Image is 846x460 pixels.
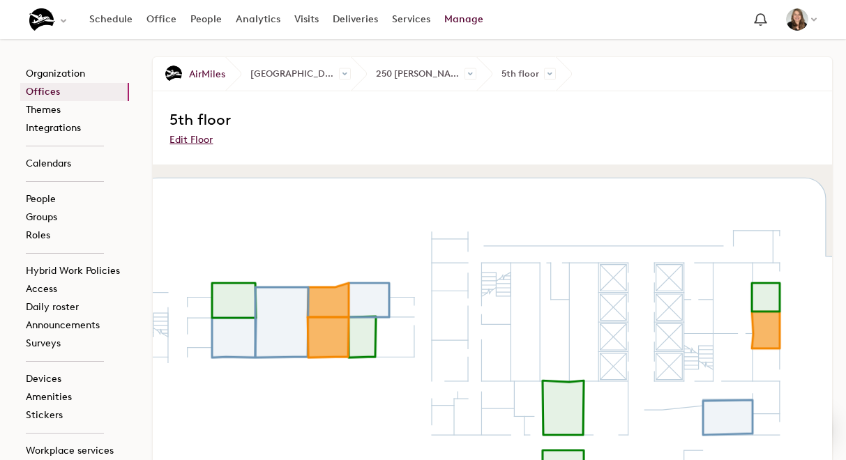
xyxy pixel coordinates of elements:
div: Open Intercom Messenger [799,413,832,446]
a: Devices [20,370,129,388]
span: AirMiles [189,67,225,82]
a: Announcements [20,316,129,335]
a: People [183,7,229,32]
span: Notification bell navigates to notifications page [751,10,770,29]
a: Groups [20,208,129,227]
a: Workplace services [20,442,129,460]
a: Daily roster [20,298,129,316]
a: Edit Floor [169,134,213,146]
img: AirMiles [165,66,182,82]
a: Notification bell navigates to notifications page [748,7,773,33]
a: Integrations [20,119,129,137]
a: Amenities [20,388,129,406]
button: Abigail Normandeau [779,5,824,34]
a: Schedule [82,7,139,32]
button: Select an organization - AirMiles currently selected [22,4,75,36]
a: Stickers [20,406,129,424]
a: Analytics [229,7,287,32]
a: Roles [20,227,129,245]
a: Surveys [20,335,129,353]
a: Visits [287,7,326,32]
a: AirMiles AirMiles [153,57,225,91]
span: 5th floor [169,110,231,129]
a: Deliveries [326,7,385,32]
a: Manage [437,7,490,32]
a: Hybrid Work Policies [20,262,129,280]
a: People [20,190,129,208]
a: Access [20,280,129,298]
a: Services [385,7,437,32]
a: Office [139,7,183,32]
a: Calendars [20,155,129,173]
img: Abigail Normandeau [786,8,808,31]
a: Themes [20,101,129,119]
